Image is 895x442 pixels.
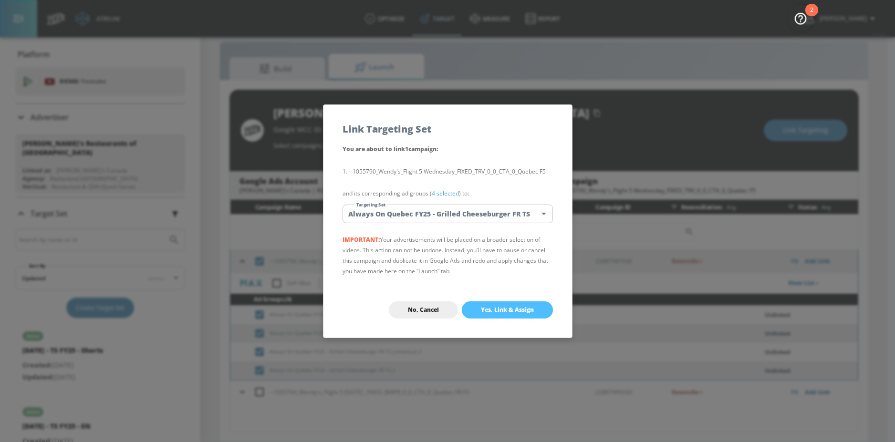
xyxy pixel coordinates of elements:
div: 2 [810,10,813,22]
button: No, Cancel [389,301,458,319]
a: 4 selected [432,189,459,197]
li: --1055790_Wendy's_Flight 5 Wednesday_FIXED_TRV_0_0_CTA_0_Quebec F5 [343,166,553,177]
button: Yes, Link & Assign [462,301,553,319]
span: Yes, Link & Assign [481,306,534,314]
div: Always On Quebec FY25 - Grilled Cheeseburger FR TS [343,205,553,223]
span: IMPORTANT: [343,236,380,244]
p: and its corresponding ad groups ( ) to: [343,188,553,199]
p: You are about to link 1 campaign : [343,144,553,155]
span: No, Cancel [408,306,439,314]
p: Your advertisements will be placed on a broader selection of videos. This action can not be undon... [343,235,553,277]
h5: Link Targeting Set [343,124,431,134]
button: Open Resource Center, 2 new notifications [787,5,814,31]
